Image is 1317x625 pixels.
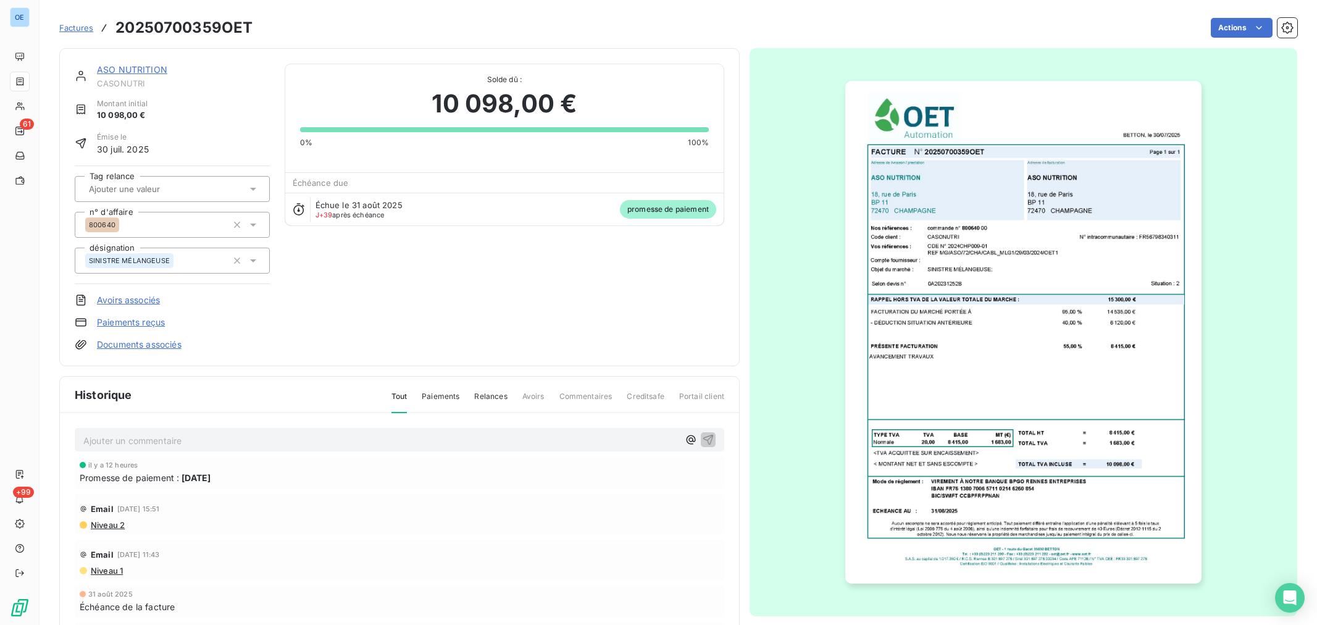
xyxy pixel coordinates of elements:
span: Émise le [97,132,149,143]
span: Échéance de la facture [80,600,175,613]
span: 30 juil. 2025 [97,143,149,156]
span: 61 [20,119,34,130]
span: [DATE] 15:51 [117,505,160,513]
span: Niveau 2 [90,520,125,530]
a: Documents associés [97,338,182,351]
span: +99 [13,487,34,498]
span: J+39 [316,211,333,219]
span: Promesse de paiement : [80,471,179,484]
h3: 20250700359OET [115,17,253,39]
span: [DATE] [182,471,211,484]
a: ASO NUTRITION [97,64,167,75]
span: Montant initial [97,98,148,109]
span: Commentaires [559,391,613,412]
span: Portail client [679,391,724,412]
span: Historique [75,387,132,403]
span: SINISTRE MÉLANGEUSE [89,257,170,264]
span: 10 098,00 € [97,109,148,122]
span: Tout [391,391,408,413]
div: Open Intercom Messenger [1275,583,1305,613]
span: Email [91,550,114,560]
span: après échéance [316,211,385,219]
span: il y a 12 heures [88,461,138,469]
span: [DATE] 11:43 [117,551,160,558]
button: Actions [1211,18,1273,38]
span: promesse de paiement [620,200,716,219]
a: Paiements reçus [97,316,165,329]
div: OE [10,7,30,27]
span: Paiements [422,391,459,412]
span: Solde dû : [300,74,709,85]
span: Niveau 1 [90,566,123,576]
img: Logo LeanPay [10,598,30,618]
a: Avoirs associés [97,294,160,306]
span: Email [91,504,114,514]
span: Creditsafe [627,391,664,412]
span: CASONUTRI [97,78,270,88]
span: 31 août 2025 [88,590,133,598]
span: 0% [300,137,312,148]
span: Avoirs [522,391,545,412]
span: 100% [688,137,709,148]
span: Échéance due [293,178,349,188]
span: 10 098,00 € [432,85,577,122]
img: invoice_thumbnail [845,81,1201,584]
span: Échue le 31 août 2025 [316,200,403,210]
span: Factures [59,23,93,33]
span: Relances [474,391,507,412]
span: 800640 [89,221,115,229]
input: Ajouter une valeur [88,183,212,195]
a: Factures [59,22,93,34]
